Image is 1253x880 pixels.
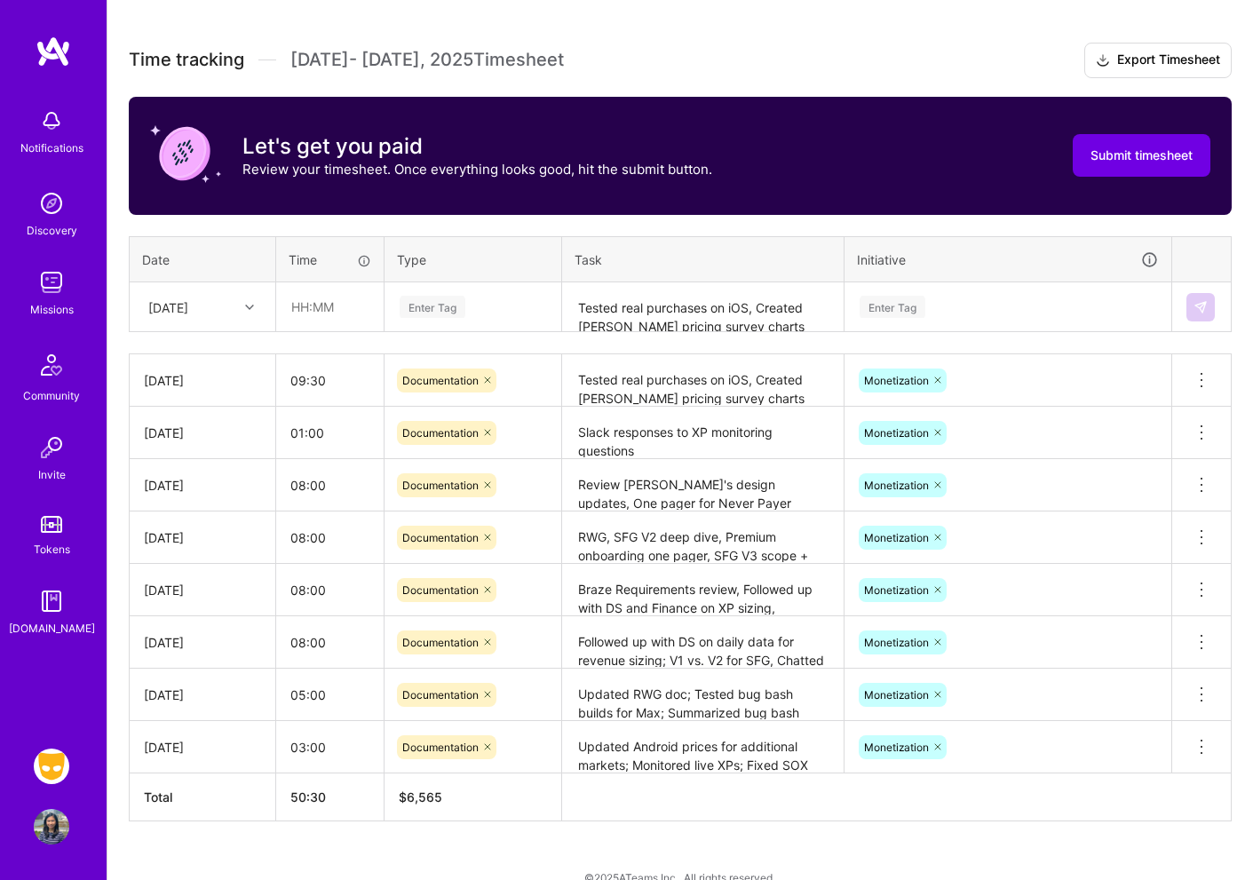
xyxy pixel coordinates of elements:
div: [DATE] [144,476,261,495]
div: Enter Tag [400,293,465,321]
input: HH:MM [276,567,384,614]
img: guide book [34,583,69,619]
span: Documentation [402,688,479,702]
textarea: Review [PERSON_NAME]'s design updates, One pager for Never Payer Paywall, Filled in CS prep doc f... [564,461,842,510]
img: discovery [34,186,69,221]
span: Documentation [402,531,479,544]
img: teamwork [34,265,69,300]
img: Invite [34,430,69,465]
textarea: Slack responses to XP monitoring questions [564,408,842,457]
div: [DOMAIN_NAME] [9,619,95,638]
div: [DATE] [144,738,261,757]
span: Documentation [402,636,479,649]
img: tokens [41,516,62,533]
span: Documentation [402,583,479,597]
input: HH:MM [276,357,384,404]
i: icon Chevron [245,303,254,312]
textarea: RWG, SFG V2 deep dive, Premium onboarding one pager, SFG V3 scope + ticketing, Monetization Q4 pl... [564,513,842,562]
div: Discovery [27,221,77,240]
input: HH:MM [276,409,384,456]
div: [DATE] [144,686,261,704]
img: Community [30,344,73,386]
textarea: Followed up with DS on daily data for revenue sizing; V1 vs. V2 for SFG, Chatted with [PERSON_NAM... [564,618,842,667]
div: Tokens [34,540,70,559]
th: Type [385,236,562,282]
span: Monetization [864,531,929,544]
span: Monetization [864,479,929,492]
div: Notifications [20,139,83,157]
img: Grindr: Product & Marketing [34,749,69,784]
div: Initiative [857,250,1159,270]
button: Export Timesheet [1084,43,1232,78]
div: Community [23,386,80,405]
span: Monetization [864,741,929,754]
th: Date [130,236,276,282]
img: logo [36,36,71,67]
div: Enter Tag [860,293,925,321]
div: [DATE] [144,424,261,442]
div: [DATE] [144,581,261,599]
th: Task [562,236,845,282]
span: Monetization [864,426,929,440]
a: Grindr: Product & Marketing [29,749,74,784]
span: Documentation [402,741,479,754]
span: Documentation [402,426,479,440]
div: Time [289,250,371,269]
th: Total [130,773,276,821]
div: [DATE] [144,371,261,390]
input: HH:MM [276,724,384,771]
div: [DATE] [144,528,261,547]
h3: Let's get you paid [242,133,712,160]
div: [DATE] [144,633,261,652]
span: Monetization [864,374,929,387]
img: User Avatar [34,809,69,844]
input: HH:MM [276,619,384,666]
th: 50:30 [276,773,385,821]
i: icon Download [1096,52,1110,70]
button: Submit timesheet [1073,134,1210,177]
span: [DATE] - [DATE] , 2025 Timesheet [290,49,564,71]
span: Time tracking [129,49,244,71]
div: Missions [30,300,74,319]
div: [DATE] [148,297,188,316]
span: Monetization [864,636,929,649]
input: HH:MM [277,283,383,330]
img: bell [34,103,69,139]
span: $ 6,565 [399,789,442,805]
img: Submit [1194,300,1208,314]
input: HH:MM [276,671,384,718]
img: coin [150,118,221,189]
textarea: Updated Android prices for additional markets; Monitored live XPs; Fixed SOX price tickets [564,723,842,772]
span: Submit timesheet [1090,147,1193,164]
span: Documentation [402,374,479,387]
input: HH:MM [276,462,384,509]
span: Documentation [402,479,479,492]
textarea: Tested real purchases on iOS, Created [PERSON_NAME] pricing survey charts and survey data, Subs s... [564,356,842,405]
p: Review your timesheet. Once everything looks good, hit the submit button. [242,160,712,178]
span: Monetization [864,583,929,597]
a: User Avatar [29,809,74,844]
textarea: Braze Requirements review, Followed up with DS and Finance on XP sizing, Updated execution doc, C... [564,566,842,614]
input: HH:MM [276,514,384,561]
div: Invite [38,465,66,484]
textarea: Updated RWG doc; Tested bug bash builds for Max; Summarized bug bash issues and prioritized issues [564,670,842,719]
span: Monetization [864,688,929,702]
